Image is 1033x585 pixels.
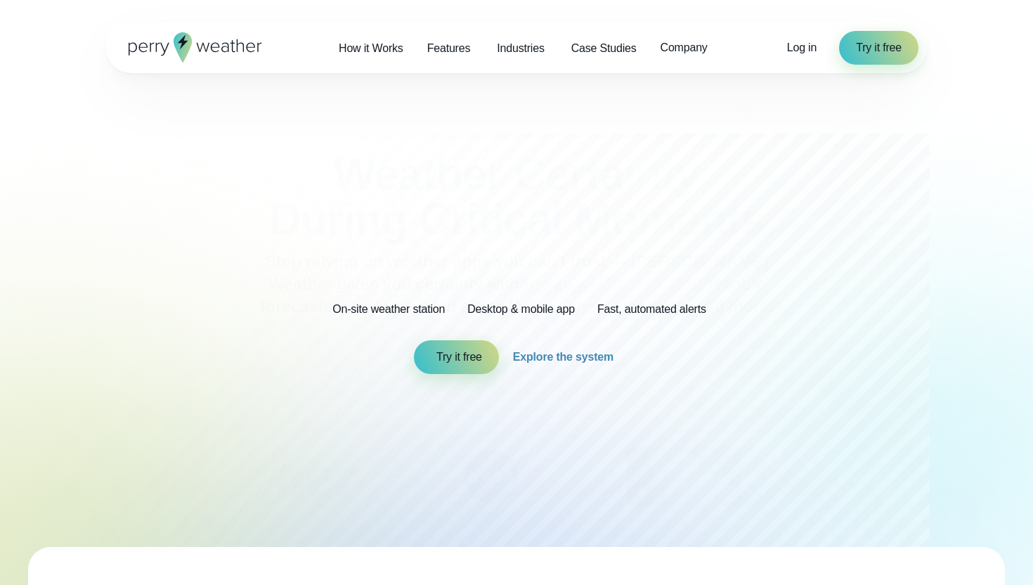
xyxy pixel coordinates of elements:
span: Try it free [436,349,482,366]
p: Desktop & mobile app [467,301,575,318]
a: Case Studies [559,34,649,63]
span: Features [427,40,471,57]
p: Fast, automated alerts [597,301,706,318]
a: Explore the system [513,340,619,374]
span: Explore the system [513,349,613,366]
span: Try it free [856,39,902,56]
a: Try it free [414,340,499,374]
p: On-site weather station [332,301,445,318]
a: Log in [787,39,817,56]
span: Log in [787,41,817,53]
a: How it Works [327,34,415,63]
a: Try it free [839,31,918,65]
span: Case Studies [571,40,637,57]
span: Company [661,39,708,56]
span: How it Works [339,40,403,57]
span: Industries [497,40,544,57]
